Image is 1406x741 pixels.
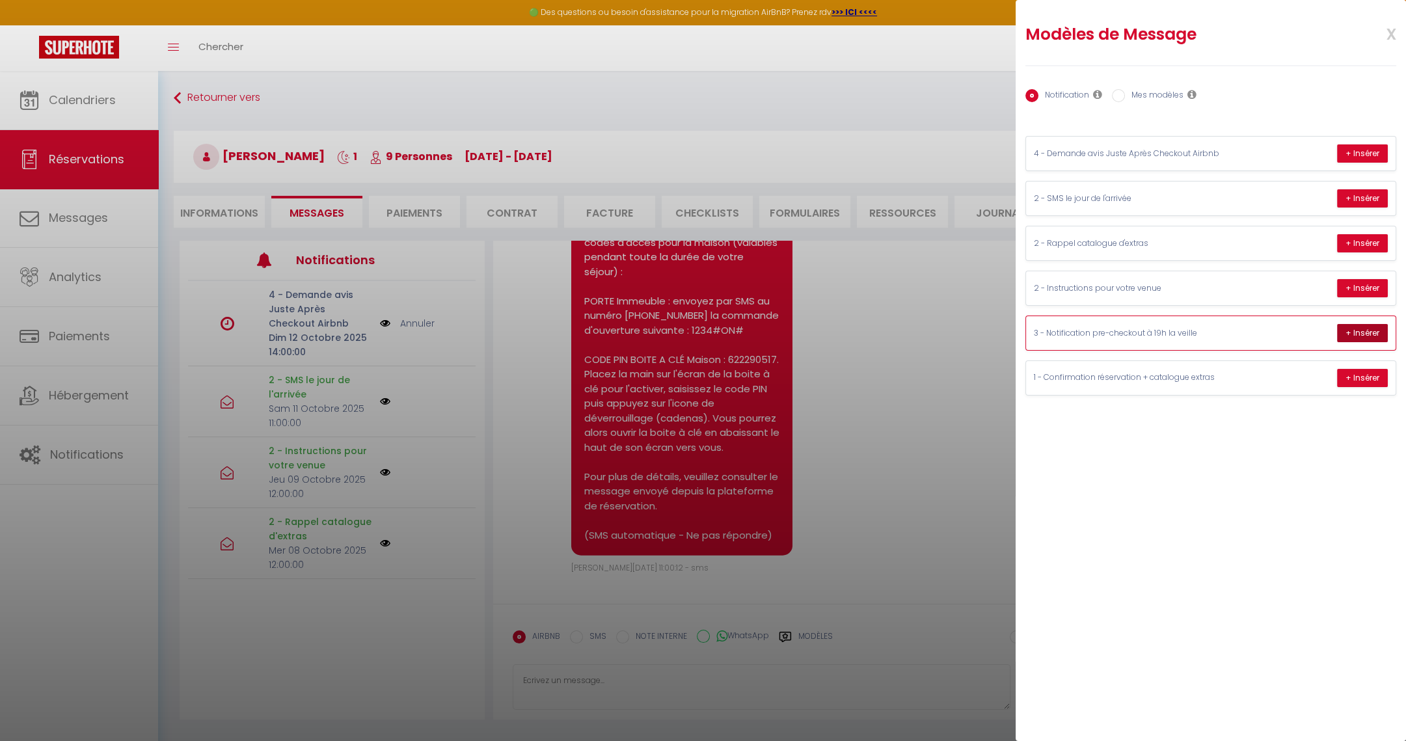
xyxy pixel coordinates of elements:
p: 2 - SMS le jour de l'arrivée [1034,193,1229,205]
i: Les notifications sont visibles par toi et ton équipe [1093,89,1102,100]
h2: Modèles de Message [1025,24,1329,45]
p: 1 - Confirmation réservation + catalogue extras [1034,371,1229,384]
button: + Insérer [1337,144,1388,163]
button: + Insérer [1337,324,1388,342]
button: + Insérer [1337,279,1388,297]
span: x [1355,18,1396,48]
button: + Insérer [1337,234,1388,252]
button: + Insérer [1337,369,1388,387]
p: 3 - Notification pre-checkout à 19h la veille [1034,327,1229,340]
p: 2 - Rappel catalogue d'extras [1034,237,1229,250]
button: + Insérer [1337,189,1388,208]
label: Mes modèles [1125,89,1183,103]
p: 4 - Demande avis Juste Après Checkout Airbnb [1034,148,1229,160]
i: Les modèles généraux sont visibles par vous et votre équipe [1187,89,1196,100]
label: Notification [1038,89,1089,103]
p: 2 - Instructions pour votre venue [1034,282,1229,295]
